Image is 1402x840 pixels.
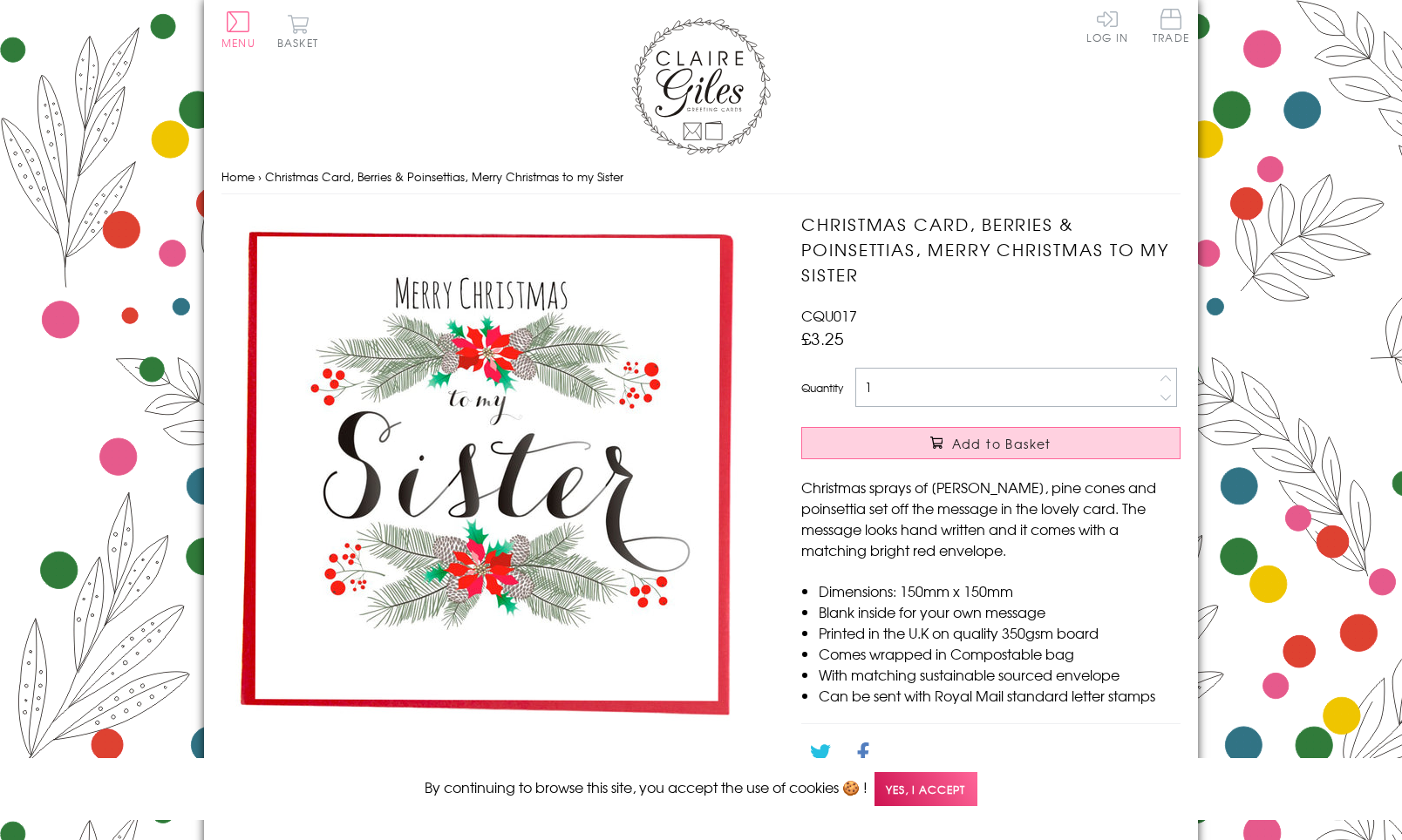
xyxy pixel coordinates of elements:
[631,17,771,155] img: Claire Giles Greetings Cards
[819,580,1181,601] li: Dimensions: 150mm x 150mm
[801,212,1181,287] h1: Christmas Card, Berries & Poinsettias, Merry Christmas to my Sister
[274,14,322,48] button: Basket
[819,643,1181,664] li: Comes wrapped in Compostable bag
[801,380,843,396] label: Quantity
[819,601,1181,622] li: Blank inside for your own message
[952,435,1051,452] span: Add to Basket
[221,159,1181,195] nav: breadcrumbs
[801,427,1181,459] button: Add to Basket
[819,664,1181,685] li: With matching sustainable sourced envelope
[265,168,623,185] span: Christmas Card, Berries & Poinsettias, Merry Christmas to my Sister
[1153,9,1189,46] a: Trade
[1153,9,1189,43] span: Trade
[801,305,857,326] span: CQU017
[819,685,1181,706] li: Can be sent with Royal Mail standard letter stamps
[221,168,255,185] a: Home
[258,168,262,185] span: ›
[819,622,1181,643] li: Printed in the U.K on quality 350gsm board
[221,212,745,735] img: Christmas Card, Berries & Poinsettias, Merry Christmas to my Sister
[221,35,255,51] span: Menu
[801,326,844,350] span: £3.25
[801,477,1181,560] p: Christmas sprays of [PERSON_NAME], pine cones and poinsettia set off the message in the lovely ca...
[221,11,255,48] button: Menu
[875,772,977,806] span: Yes, I accept
[1086,9,1128,43] a: Log In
